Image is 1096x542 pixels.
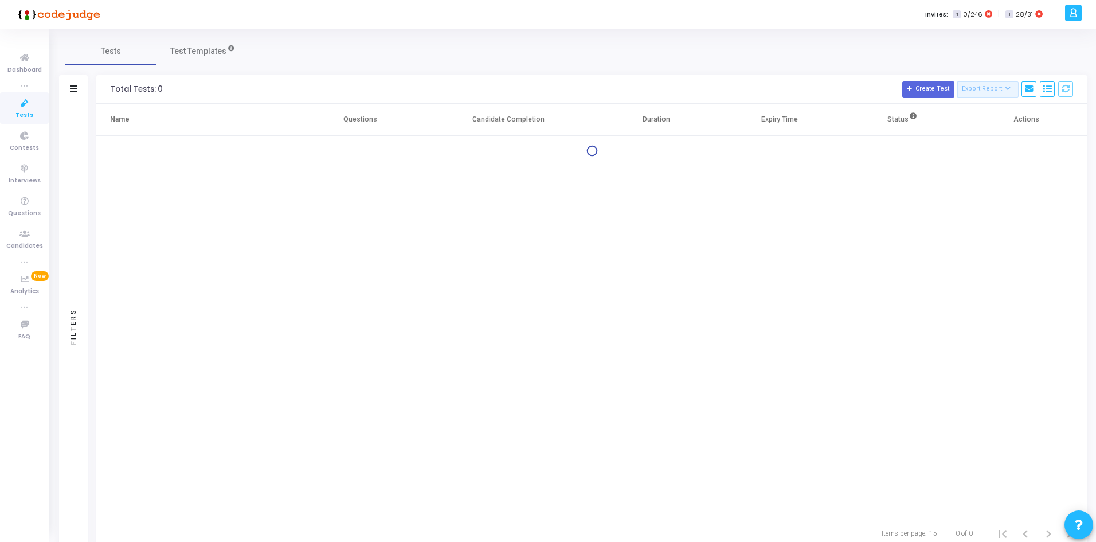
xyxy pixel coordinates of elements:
[718,104,841,136] th: Expiry Time
[882,528,927,539] div: Items per page:
[10,143,39,153] span: Contests
[422,104,594,136] th: Candidate Completion
[998,8,1000,20] span: |
[170,45,226,57] span: Test Templates
[68,263,79,389] div: Filters
[957,81,1019,98] button: Export Report
[1016,10,1033,20] span: 28/31
[15,111,33,120] span: Tests
[18,332,30,342] span: FAQ
[963,10,983,20] span: 0/246
[841,104,964,136] th: Status
[111,85,163,94] div: Total Tests: 0
[6,241,43,251] span: Candidates
[953,10,960,19] span: T
[9,176,41,186] span: Interviews
[8,209,41,219] span: Questions
[10,287,39,297] span: Analytics
[929,528,937,539] div: 15
[902,81,954,98] button: Create Test
[956,528,973,539] div: 0 of 0
[594,104,718,136] th: Duration
[1005,10,1013,19] span: I
[101,45,121,57] span: Tests
[14,3,100,26] img: logo
[299,104,422,136] th: Questions
[7,65,42,75] span: Dashboard
[964,104,1087,136] th: Actions
[925,10,948,20] label: Invites:
[31,271,49,281] span: New
[96,104,299,136] th: Name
